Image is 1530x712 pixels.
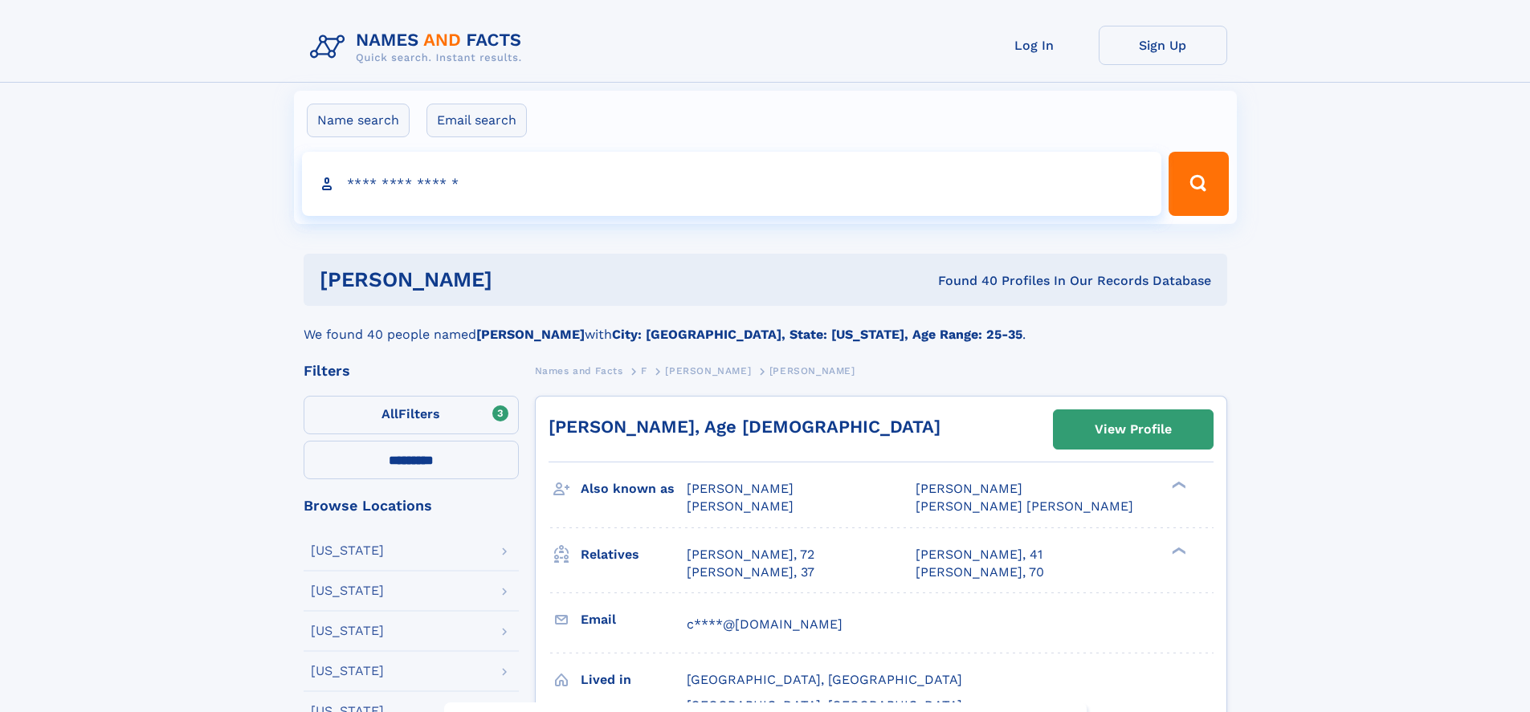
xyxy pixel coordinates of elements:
a: [PERSON_NAME], 70 [916,563,1044,581]
a: View Profile [1054,410,1213,449]
label: Name search [307,104,410,137]
a: [PERSON_NAME], Age [DEMOGRAPHIC_DATA] [549,417,940,437]
span: F [641,365,647,376]
a: F [641,360,647,380]
b: [PERSON_NAME] [476,327,585,342]
span: [GEOGRAPHIC_DATA], [GEOGRAPHIC_DATA] [687,672,962,687]
div: ❯ [1168,480,1187,490]
div: [US_STATE] [311,665,384,677]
span: [PERSON_NAME] [PERSON_NAME] [916,498,1133,514]
h3: Email [581,606,687,633]
div: Browse Locations [304,498,519,513]
div: ❯ [1168,545,1187,555]
button: Search Button [1169,152,1228,216]
div: [US_STATE] [311,544,384,557]
label: Email search [426,104,527,137]
a: Names and Facts [535,360,623,380]
a: [PERSON_NAME], 72 [687,546,814,563]
span: [PERSON_NAME] [665,365,751,376]
span: [PERSON_NAME] [687,498,794,514]
b: City: [GEOGRAPHIC_DATA], State: [US_STATE], Age Range: 25-35 [612,327,1022,342]
a: [PERSON_NAME] [665,360,751,380]
a: [PERSON_NAME], 37 [687,563,814,581]
span: [PERSON_NAME] [769,365,855,376]
a: Sign Up [1099,26,1227,65]
h1: [PERSON_NAME] [320,270,716,290]
img: Logo Names and Facts [304,26,535,69]
h3: Lived in [581,666,687,694]
a: Log In [970,26,1099,65]
div: View Profile [1095,411,1172,448]
a: [PERSON_NAME], 41 [916,546,1042,563]
h3: Also known as [581,475,687,502]
div: Filters [304,364,519,378]
span: All [381,406,398,421]
span: [PERSON_NAME] [916,481,1022,496]
div: Found 40 Profiles In Our Records Database [715,272,1211,290]
div: [US_STATE] [311,625,384,637]
div: We found 40 people named with . [304,306,1227,344]
span: [PERSON_NAME] [687,481,794,496]
label: Filters [304,396,519,434]
div: [US_STATE] [311,584,384,597]
input: search input [302,152,1162,216]
h3: Relatives [581,541,687,568]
